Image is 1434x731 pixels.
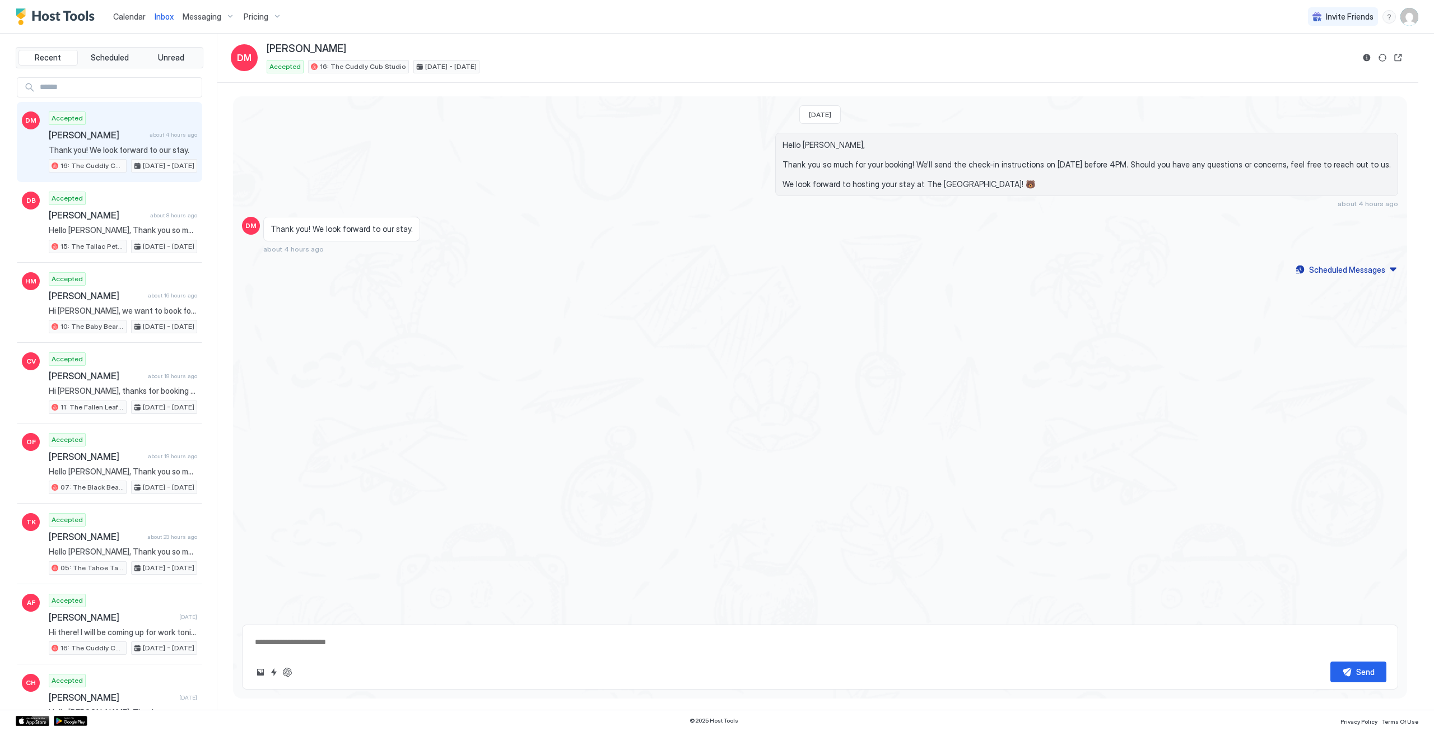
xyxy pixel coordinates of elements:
[148,292,197,299] span: about 16 hours ago
[49,707,197,718] span: Hello [PERSON_NAME], Thank you so much for your booking! We'll send the check-in instructions [DA...
[52,595,83,606] span: Accepted
[244,12,268,22] span: Pricing
[179,694,197,701] span: [DATE]
[26,517,36,527] span: TK
[49,129,145,141] span: [PERSON_NAME]
[690,717,738,724] span: © 2025 Host Tools
[52,193,83,203] span: Accepted
[150,212,197,219] span: about 8 hours ago
[143,322,194,332] span: [DATE] - [DATE]
[52,676,83,686] span: Accepted
[52,274,83,284] span: Accepted
[49,531,143,542] span: [PERSON_NAME]
[1356,666,1375,678] div: Send
[49,145,197,155] span: Thank you! We look forward to our stay.
[49,370,143,381] span: [PERSON_NAME]
[113,12,146,21] span: Calendar
[155,12,174,21] span: Inbox
[1326,12,1374,22] span: Invite Friends
[1391,51,1405,64] button: Open reservation
[143,482,194,492] span: [DATE] - [DATE]
[35,53,61,63] span: Recent
[60,161,124,171] span: 16: The Cuddly Cub Studio
[183,12,221,22] span: Messaging
[26,437,36,447] span: OF
[1338,199,1398,208] span: about 4 hours ago
[52,113,83,123] span: Accepted
[281,665,294,679] button: ChatGPT Auto Reply
[60,643,124,653] span: 16: The Cuddly Cub Studio
[143,402,194,412] span: [DATE] - [DATE]
[16,8,100,25] a: Host Tools Logo
[26,356,36,366] span: CV
[49,290,143,301] span: [PERSON_NAME]
[25,276,36,286] span: HM
[18,50,78,66] button: Recent
[237,51,252,64] span: DM
[52,435,83,445] span: Accepted
[267,43,346,55] span: [PERSON_NAME]
[49,225,197,235] span: Hello [PERSON_NAME], Thank you so much for your booking! We'll send the check-in instructions on ...
[269,62,301,72] span: Accepted
[1340,718,1377,725] span: Privacy Policy
[263,245,324,253] span: about 4 hours ago
[783,140,1391,189] span: Hello [PERSON_NAME], Thank you so much for your booking! We'll send the check-in instructions on ...
[1382,718,1418,725] span: Terms Of Use
[60,322,124,332] span: 10: The Baby Bear Pet Friendly Studio
[54,716,87,726] a: Google Play Store
[26,678,36,688] span: CH
[1360,51,1374,64] button: Reservation information
[16,47,203,68] div: tab-group
[148,453,197,460] span: about 19 hours ago
[60,482,124,492] span: 07: The Black Bear King Studio
[143,643,194,653] span: [DATE] - [DATE]
[60,241,124,252] span: 15: The Tallac Pet Friendly Studio
[143,563,194,573] span: [DATE] - [DATE]
[25,115,36,125] span: DM
[809,110,831,119] span: [DATE]
[80,50,139,66] button: Scheduled
[271,224,413,234] span: Thank you! We look forward to our stay.
[1400,8,1418,26] div: User profile
[320,62,406,72] span: 16: The Cuddly Cub Studio
[49,612,175,623] span: [PERSON_NAME]
[267,665,281,679] button: Quick reply
[1382,10,1396,24] div: menu
[148,373,197,380] span: about 18 hours ago
[49,467,197,477] span: Hello [PERSON_NAME], Thank you so much for your booking! We'll send the check-in instructions [DA...
[60,563,124,573] span: 05: The Tahoe Tamarack Pet Friendly Studio
[158,53,184,63] span: Unread
[245,221,257,231] span: DM
[52,354,83,364] span: Accepted
[49,627,197,637] span: Hi there! I will be coming up for work tonight. You have spoke to my company’s executive assistan...
[49,209,146,221] span: [PERSON_NAME]
[27,598,35,608] span: AF
[49,692,175,703] span: [PERSON_NAME]
[49,547,197,557] span: Hello [PERSON_NAME], Thank you so much for your booking! We'll send the check-in instructions on ...
[143,161,194,171] span: [DATE] - [DATE]
[254,665,267,679] button: Upload image
[1309,264,1385,276] div: Scheduled Messages
[425,62,477,72] span: [DATE] - [DATE]
[1376,51,1389,64] button: Sync reservation
[179,613,197,621] span: [DATE]
[1382,715,1418,727] a: Terms Of Use
[147,533,197,541] span: about 23 hours ago
[113,11,146,22] a: Calendar
[1330,662,1386,682] button: Send
[26,195,36,206] span: DB
[52,515,83,525] span: Accepted
[49,386,197,396] span: Hi [PERSON_NAME], thanks for booking your stay with us! Details of your Booking: 📍 [STREET_ADDRES...
[155,11,174,22] a: Inbox
[49,451,143,462] span: [PERSON_NAME]
[60,402,124,412] span: 11: The Fallen Leaf Pet Friendly Studio
[150,131,197,138] span: about 4 hours ago
[141,50,201,66] button: Unread
[1340,715,1377,727] a: Privacy Policy
[16,716,49,726] a: App Store
[35,78,202,97] input: Input Field
[1294,262,1398,277] button: Scheduled Messages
